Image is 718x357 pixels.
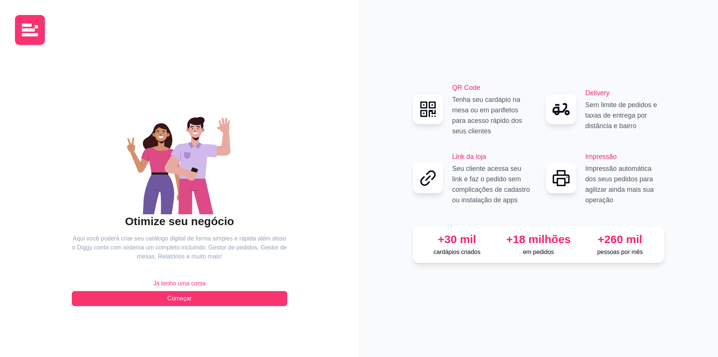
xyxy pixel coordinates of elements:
[501,248,576,257] p: em pedidos
[585,88,664,98] h2: Delivery
[582,233,658,246] div: +260 mil
[72,234,287,261] article: Aqui você poderá criar seu catálogo digital de forma simples e rápida além disso o Diggy conta co...
[15,15,45,45] img: logo
[72,276,287,291] button: Já tenho uma conta
[72,102,287,214] div: animation
[168,294,192,303] span: Começar
[585,163,664,205] p: Impressão automática dos seus pedidos para agilizar ainda mais sua operação
[452,163,531,205] p: Seu cliente acessa seu link e faz o pedido sem complicações de cadastro ou instalação de apps
[419,248,495,257] p: cardápios criados
[72,214,287,229] h2: Otimize seu negócio
[582,248,658,257] p: pessoas por mês
[501,233,576,246] div: +18 milhões
[452,82,531,93] h2: QR Code
[153,279,206,288] span: Já tenho uma conta
[585,151,664,162] h2: Impressão
[419,233,495,246] div: +30 mil
[585,100,664,131] p: Sem limite de pedidos e taxas de entrega por distância e bairro
[452,151,531,162] h2: Link da loja
[452,94,531,136] p: Tenha seu cardápio na mesa ou em panfletos para acesso rápido dos seus clientes
[72,291,287,306] button: Começar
